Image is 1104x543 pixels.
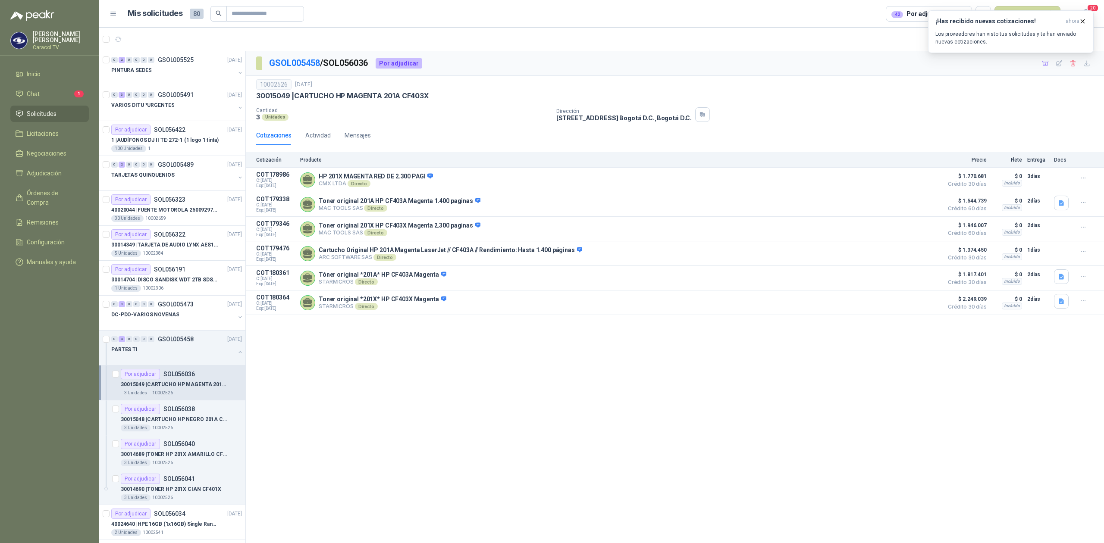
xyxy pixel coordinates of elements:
p: [DATE] [227,300,242,309]
p: SOL056322 [154,231,185,237]
p: STARMICROS [319,303,446,310]
span: 20 [1087,4,1099,12]
p: [PERSON_NAME] [PERSON_NAME] [33,31,89,43]
p: $ 0 [992,171,1022,181]
div: Por adjudicar [111,194,151,205]
div: 3 Unidades [121,459,151,466]
p: [DATE] [227,91,242,99]
span: Solicitudes [27,109,56,119]
h1: Mis solicitudes [128,7,183,20]
div: Por adjudicar [111,509,151,519]
p: $ 0 [992,269,1022,280]
a: Solicitudes [10,106,89,122]
div: 0 [148,92,154,98]
span: Crédito 30 días [944,280,987,285]
a: 0 3 0 0 0 0 GSOL005473[DATE] DC-PDO-VARIOS NOVENAS [111,299,244,327]
a: Por adjudicarSOL05603630015049 |CARTUCHO HP MAGENTA 201A CF403X3 Unidades10002526 [99,365,245,400]
p: COT179476 [256,245,295,252]
a: Inicio [10,66,89,82]
p: 10002526 [152,494,173,501]
div: 4 [119,336,125,342]
p: COT180361 [256,269,295,276]
p: ARC SOFTWARE SAS [319,254,582,261]
a: 0 2 0 0 0 0 GSOL005489[DATE] TARJETAS QUINQUENIOS [111,159,244,187]
p: GSOL005489 [158,162,194,168]
img: Company Logo [11,32,27,49]
span: $ 1.817.401 [944,269,987,280]
div: 0 [126,92,132,98]
span: C: [DATE] [256,203,295,208]
div: Directo [355,303,378,310]
img: Logo peakr [10,10,54,21]
div: 100 Unidades [111,145,146,152]
div: Directo [373,254,396,261]
p: MAC TOOLS SAS [319,229,480,236]
p: HP 201X MAGENTA RED DE 2.300 PAGI [319,173,433,181]
span: Exp: [DATE] [256,183,295,188]
p: Cartucho Original HP 201A Magenta LaserJet // CF403A // Rendimiento: Hasta 1.400 páginas [319,247,582,254]
span: Exp: [DATE] [256,257,295,262]
div: 0 [141,57,147,63]
div: Actividad [305,131,331,140]
p: Precio [944,157,987,163]
p: PARTES TI [111,346,138,354]
p: Caracol TV [33,45,89,50]
div: 3 [119,92,125,98]
p: SOL056191 [154,266,185,272]
p: [DATE] [227,510,242,518]
div: 0 [141,301,147,307]
p: $ 0 [992,245,1022,255]
p: [DATE] [227,56,242,64]
div: 3 Unidades [121,424,151,431]
a: 0 4 0 0 0 0 GSOL005458[DATE] PARTES TI [111,334,244,362]
p: 10002384 [143,250,163,257]
p: [DATE] [227,161,242,169]
a: Por adjudicarSOL05604130014690 |TONER HP 201X CIAN CF401X3 Unidades10002526 [99,470,245,505]
div: 0 [133,336,140,342]
div: 0 [111,92,118,98]
div: Incluido [1002,278,1022,285]
p: SOL056041 [163,476,195,482]
p: [DATE] [227,196,242,204]
p: 30015049 | CARTUCHO HP MAGENTA 201A CF403X [256,91,429,100]
div: 1 Unidades [111,285,141,292]
h3: ¡Has recibido nuevas cotizaciones! [935,18,1062,25]
p: Flete [992,157,1022,163]
span: search [216,10,222,16]
div: 0 [111,301,118,307]
p: GSOL005525 [158,57,194,63]
div: Por adjudicar [121,404,160,414]
span: Licitaciones [27,129,59,138]
span: Remisiones [27,218,59,227]
span: Crédito 30 días [944,304,987,309]
div: Por adjudicar [121,369,160,379]
a: Por adjudicarSOL056034[DATE] 40024640 |HPE 16GB (1x16GB) Single Rank x4 DDR4-24002 Unidades10002541 [99,505,245,540]
div: 0 [133,57,140,63]
span: 80 [190,9,204,19]
p: Toner original 201X HP CF403X Magenta 2.300 paginas [319,222,480,230]
span: Inicio [27,69,41,79]
span: Adjudicación [27,169,62,178]
p: $ 0 [992,294,1022,304]
span: Crédito 30 días [944,255,987,260]
p: $ 0 [992,196,1022,206]
div: Directo [355,278,378,285]
a: Manuales y ayuda [10,254,89,270]
p: 1 días [1027,245,1049,255]
p: [DATE] [227,126,242,134]
div: 3 Unidades [121,494,151,501]
span: Configuración [27,237,65,247]
div: 0 [148,162,154,168]
span: ahora [1066,18,1079,25]
div: Directo [364,205,387,212]
div: 0 [126,336,132,342]
a: Negociaciones [10,145,89,162]
span: Exp: [DATE] [256,281,295,287]
p: 10002526 [152,390,173,396]
div: 30 Unidades [111,215,144,222]
p: [DATE] [227,265,242,274]
a: Por adjudicarSOL05603830015048 |CARTUCHO HP NEGRO 201A CF400X3 Unidades10002526 [99,400,245,435]
p: COT179338 [256,196,295,203]
a: Por adjudicarSOL056191[DATE] 30014704 |DISCO SANDISK WDT 2TB SDSSDE61-2T00-G251 Unidades10002306 [99,261,245,296]
div: Incluido [1002,204,1022,211]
